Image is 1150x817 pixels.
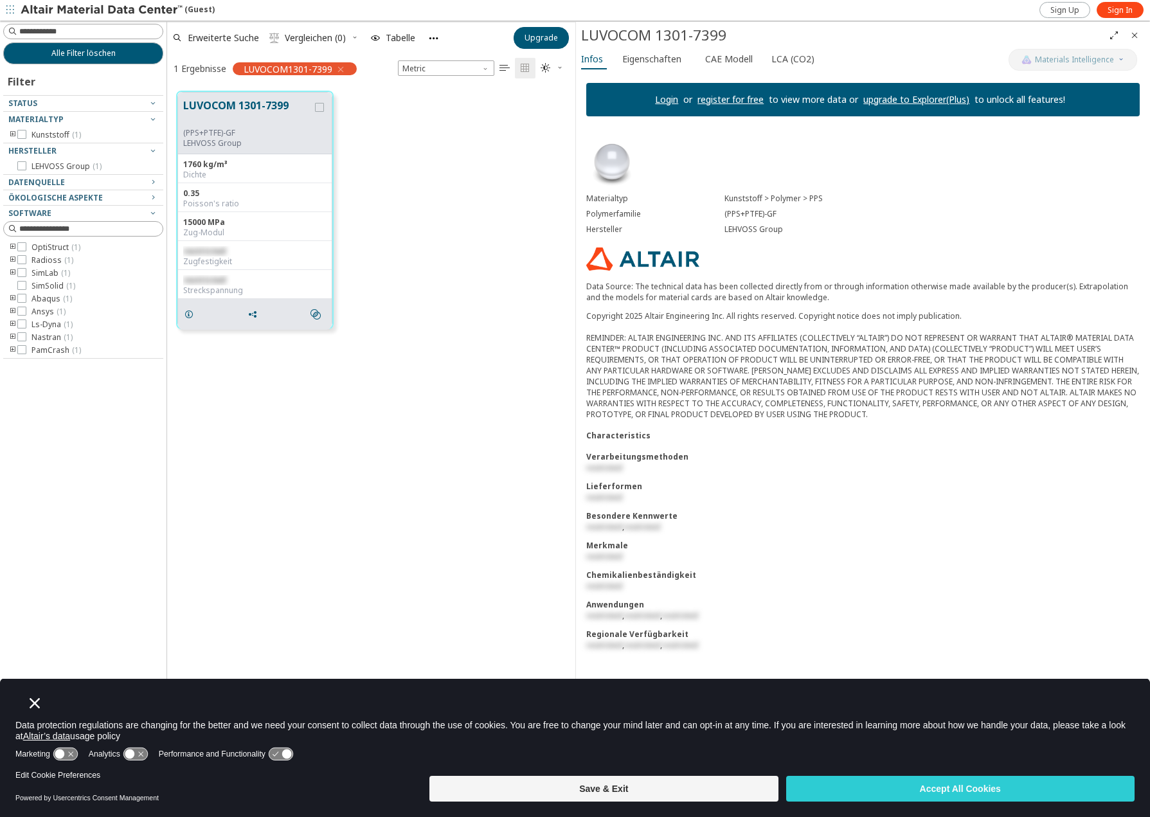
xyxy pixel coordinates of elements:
div: LUVOCOM 1301-7399 [581,25,1104,46]
div: , [586,521,1140,532]
span: ( 1 ) [93,161,102,172]
span: LCA (CO2) [771,49,814,69]
span: ( 1 ) [71,242,80,253]
span: ( 1 ) [66,280,75,291]
div: Regionale Verfügbarkeit [586,629,1140,640]
span: LEHVOSS Group [31,161,102,172]
span: restricted [662,640,698,651]
div: , , [586,640,1140,651]
div: Polymerfamilie [586,209,724,219]
span: ( 1 ) [72,129,81,140]
div: 1760 kg/m³ [183,159,327,170]
i: toogle group [8,294,17,304]
i: toogle group [8,130,17,140]
div: Unit System [398,60,494,76]
span: Nastran [31,332,73,343]
span: Status [8,98,37,109]
span: Sign In [1108,5,1133,15]
button: Status [3,96,163,111]
div: Lieferformen [586,481,1140,492]
div: (Guest) [21,4,215,17]
span: Ansys [31,307,66,317]
span: Erweiterte Suche [188,33,259,42]
span: restricted [624,610,660,621]
div: Verarbeitungsmethoden [586,451,1140,462]
div: 1 Ergebnisse [174,62,226,75]
button: LUVOCOM 1301-7399 [183,98,312,128]
div: Zugfestigkeit [183,256,327,267]
i: toogle group [8,268,17,278]
span: Datenquelle [8,177,65,188]
button: Ökologische Aspekte [3,190,163,206]
img: Material Type Image [586,137,638,188]
div: Chemikalienbeständigkeit [586,570,1140,580]
button: Theme [535,58,569,78]
span: CAE Modell [705,49,753,69]
div: (PPS+PTFE)-GF [183,128,312,138]
div: LEHVOSS Group [724,224,1140,235]
span: LUVOCOM1301-7399 [244,63,332,75]
i: toogle group [8,242,17,253]
span: ( 1 ) [61,267,70,278]
span: restricted [183,246,226,256]
div: Characteristics [586,430,1140,441]
p: to unlock all features! [969,93,1070,106]
button: Hersteller [3,143,163,159]
i: toogle group [8,332,17,343]
div: 15000 MPa [183,217,327,228]
p: to view more data or [764,93,863,106]
span: restricted [586,640,622,651]
div: Copyright 2025 Altair Engineering Inc. All rights reserved. Copyright notice does not imply publi... [586,310,1140,420]
a: register for free [697,93,764,105]
span: Abaqus [31,294,72,304]
div: Besondere Kennwerte [586,510,1140,521]
span: Materials Intelligence [1035,55,1114,65]
div: , , [586,610,1140,621]
button: Full Screen [1104,25,1124,46]
div: Zug-Modul [183,228,327,238]
a: upgrade to Explorer(Plus) [863,93,969,105]
span: restricted [586,610,622,621]
button: Alle Filter löschen [3,42,163,64]
div: 0.35 [183,188,327,199]
p: LEHVOSS Group [183,138,312,148]
div: Streckspannung [183,285,327,296]
span: SimLab [31,268,70,278]
button: AI CopilotMaterials Intelligence [1009,49,1137,71]
span: restricted [624,640,660,651]
img: AI Copilot [1021,55,1032,65]
i: toogle group [8,307,17,317]
span: Ls-Dyna [31,319,73,330]
div: Dichte [183,170,327,180]
div: Hersteller [586,224,724,235]
span: Vergleichen (0) [285,33,346,42]
span: ( 1 ) [64,319,73,330]
a: Sign Up [1039,2,1090,18]
span: restricted [586,462,622,473]
span: Infos [581,49,603,69]
i:  [269,33,280,43]
span: PamCrash [31,345,81,355]
span: Alle Filter löschen [51,48,116,58]
div: Materialtyp [586,193,724,204]
span: restricted [586,492,622,503]
i: toogle group [8,255,17,265]
p: Data Source: The technical data has been collected directly from or through information otherwise... [586,281,1140,303]
span: restricted [183,274,226,285]
button: Details [178,301,205,327]
button: Close [1124,25,1145,46]
span: Upgrade [525,33,558,43]
span: ( 1 ) [64,332,73,343]
span: Sign Up [1050,5,1079,15]
span: Ökologische Aspekte [8,192,103,203]
a: Login [655,93,678,105]
div: Poisson's ratio [183,199,327,209]
i:  [541,63,551,73]
span: restricted [586,521,622,532]
span: Kunststoff [31,130,81,140]
button: Share [242,301,269,327]
button: Software [3,206,163,221]
p: or [678,93,697,106]
div: Merkmale [586,540,1140,551]
span: Metric [398,60,494,76]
